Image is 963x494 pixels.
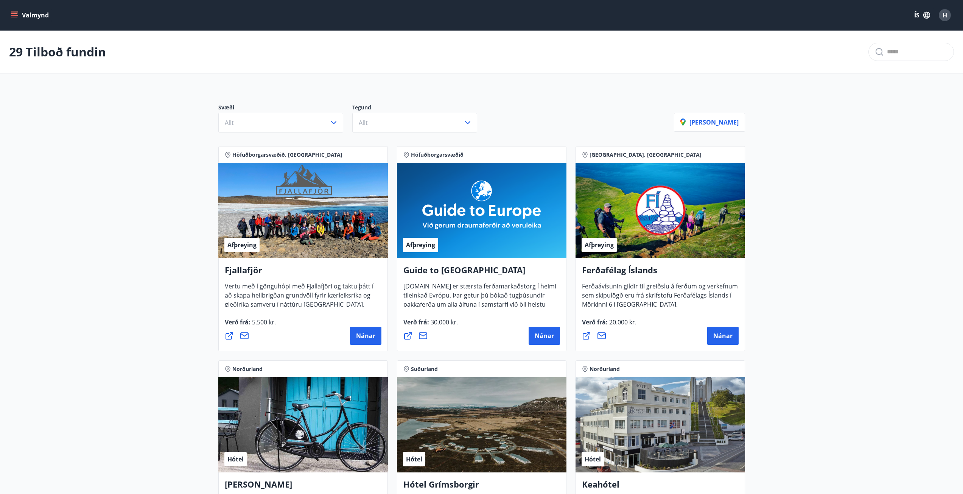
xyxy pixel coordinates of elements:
span: Afþreying [585,241,614,249]
button: [PERSON_NAME] [674,113,745,132]
span: Höfuðborgarsvæðið, [GEOGRAPHIC_DATA] [232,151,342,159]
span: Hótel [227,455,244,463]
button: menu [9,8,52,22]
span: Suðurland [411,365,438,373]
p: [PERSON_NAME] [680,118,739,126]
h4: Fjallafjör [225,264,381,282]
span: Hótel [406,455,422,463]
span: Ferðaávísunin gildir til greiðslu á ferðum og verkefnum sem skipulögð eru frá skrifstofu Ferðafél... [582,282,738,315]
h4: Ferðafélag Íslands [582,264,739,282]
span: Allt [359,118,368,127]
button: Nánar [529,327,560,345]
span: Norðurland [590,365,620,373]
span: Nánar [356,332,375,340]
button: Nánar [350,327,381,345]
button: H [936,6,954,24]
p: Svæði [218,104,352,113]
span: Nánar [713,332,733,340]
span: [DOMAIN_NAME] er stærsta ferðamarkaðstorg í heimi tileinkað Evrópu. Þar getur þú bókað tugþúsundi... [403,282,556,333]
p: 29 Tilboð fundin [9,44,106,60]
button: Allt [352,113,477,132]
span: 5.500 kr. [250,318,276,326]
span: Verð frá : [582,318,636,332]
span: [GEOGRAPHIC_DATA], [GEOGRAPHIC_DATA] [590,151,702,159]
span: 30.000 kr. [429,318,458,326]
button: ÍS [910,8,934,22]
span: Hótel [585,455,601,463]
p: Tegund [352,104,486,113]
button: Nánar [707,327,739,345]
span: Nánar [535,332,554,340]
span: Verð frá : [403,318,458,332]
h4: Guide to [GEOGRAPHIC_DATA] [403,264,560,282]
span: 20.000 kr. [608,318,636,326]
span: Afþreying [227,241,257,249]
button: Allt [218,113,343,132]
span: Höfuðborgarsvæðið [411,151,464,159]
span: H [943,11,947,19]
span: Vertu með í gönguhópi með Fjallafjöri og taktu þátt í að skapa heilbrigðan grundvöll fyrir kærlei... [225,282,373,315]
span: Verð frá : [225,318,276,332]
span: Norðurland [232,365,263,373]
span: Allt [225,118,234,127]
span: Afþreying [406,241,435,249]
